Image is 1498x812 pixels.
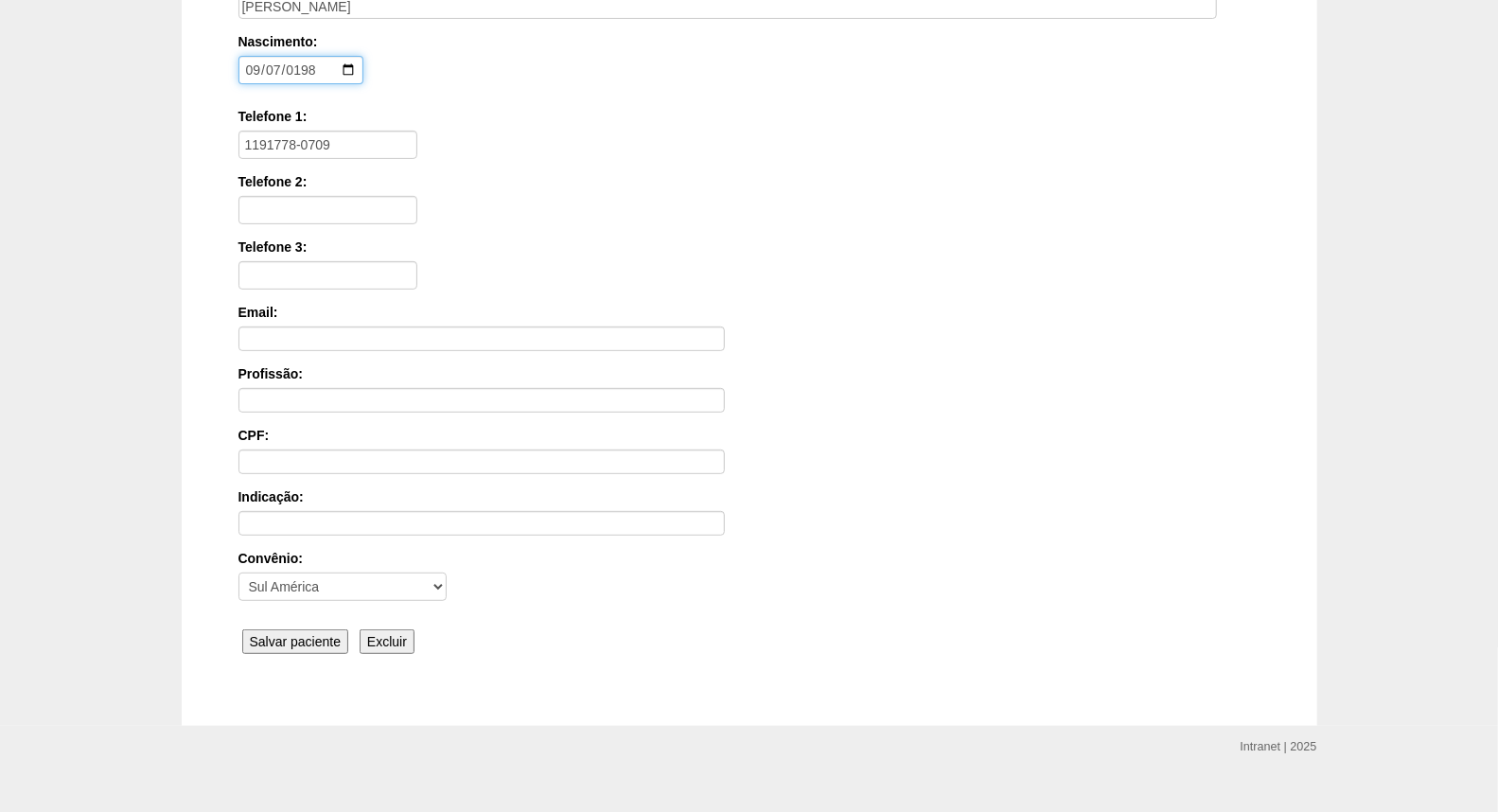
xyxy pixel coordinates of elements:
[238,303,1260,322] label: Email:
[1241,737,1317,756] div: Intranet | 2025
[238,487,1260,506] label: Indicação:
[238,172,1260,191] label: Telefone 2:
[238,549,1260,568] label: Convênio:
[238,32,1254,51] label: Nascimento:
[238,238,1260,256] label: Telefone 3:
[242,629,349,654] input: Salvar paciente
[360,629,414,654] input: Excluir
[238,426,1260,445] label: CPF:
[238,364,1260,383] label: Profissão:
[238,107,1260,126] label: Telefone 1:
